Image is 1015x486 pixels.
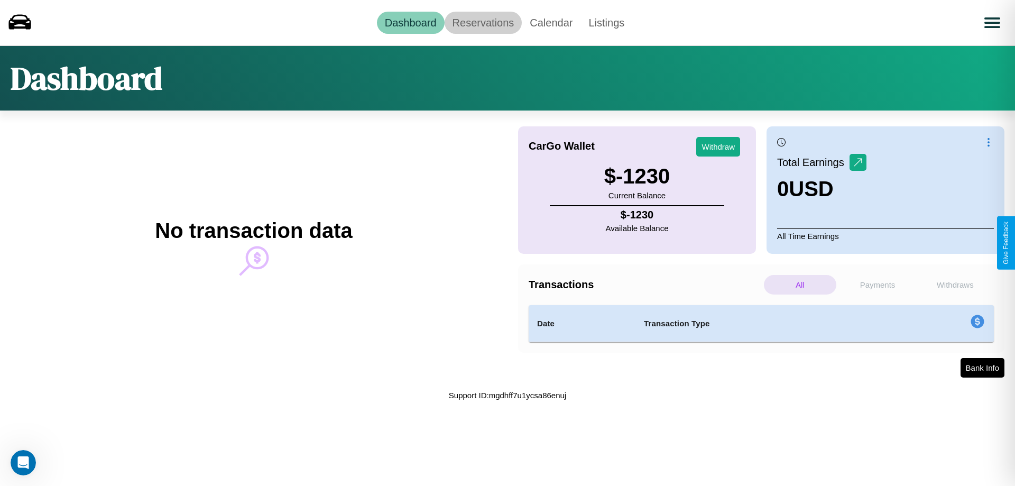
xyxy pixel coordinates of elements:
a: Calendar [522,12,580,34]
h3: 0 USD [777,177,866,201]
a: Dashboard [377,12,445,34]
table: simple table [529,305,994,342]
button: Withdraw [696,137,740,157]
iframe: Intercom live chat [11,450,36,475]
h1: Dashboard [11,57,162,100]
h4: Date [537,317,627,330]
h4: CarGo Wallet [529,140,595,152]
p: All Time Earnings [777,228,994,243]
a: Listings [580,12,632,34]
p: Available Balance [606,221,669,235]
h4: Transaction Type [644,317,884,330]
h4: Transactions [529,279,761,291]
p: Current Balance [604,188,670,203]
p: All [764,275,836,295]
p: Payments [842,275,914,295]
h2: No transaction data [155,219,352,243]
a: Reservations [445,12,522,34]
button: Bank Info [961,358,1004,378]
p: Total Earnings [777,153,850,172]
div: Give Feedback [1002,222,1010,264]
button: Open menu [977,8,1007,38]
p: Support ID: mgdhff7u1ycsa86enuj [449,388,566,402]
h3: $ -1230 [604,164,670,188]
h4: $ -1230 [606,209,669,221]
p: Withdraws [919,275,991,295]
